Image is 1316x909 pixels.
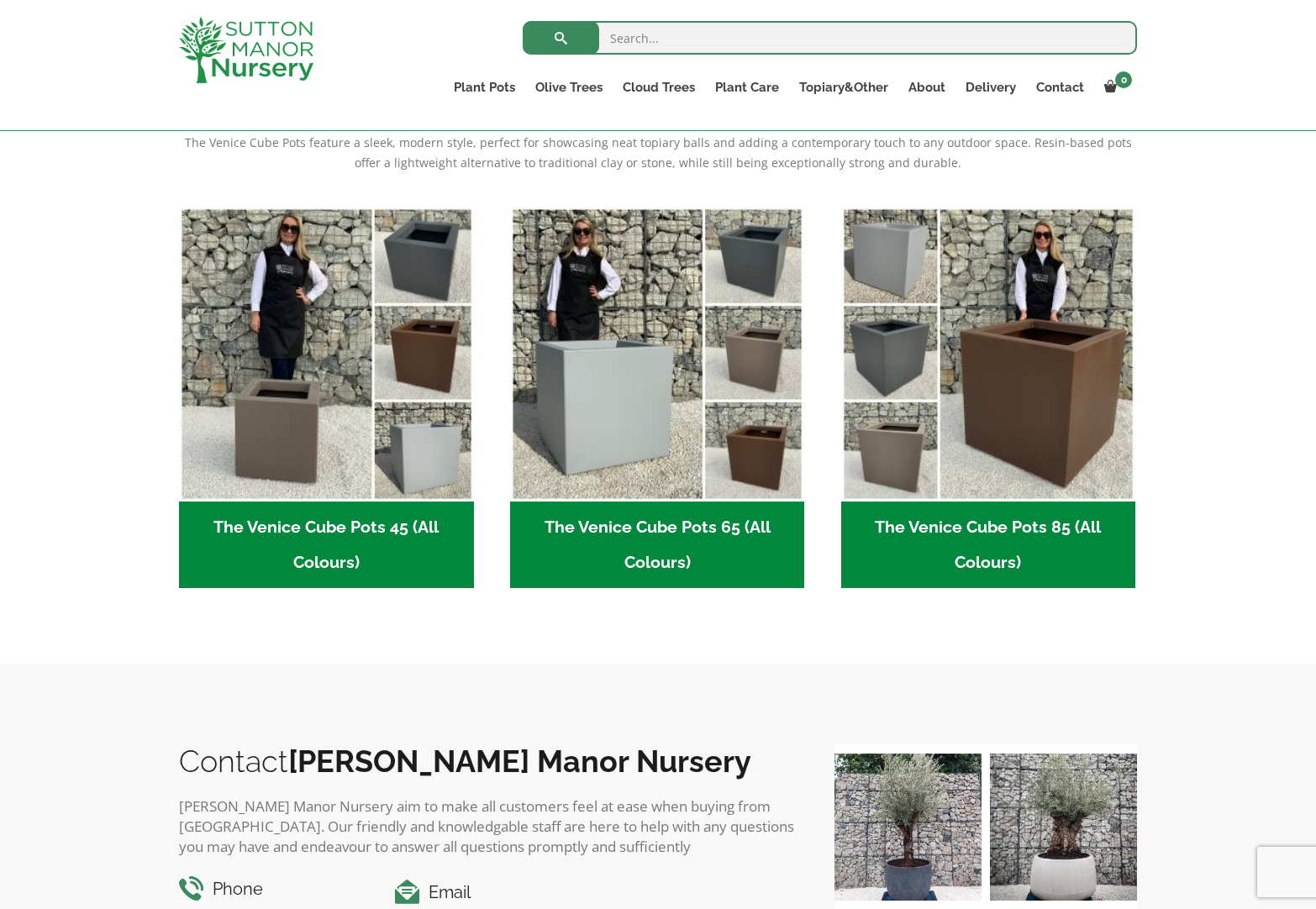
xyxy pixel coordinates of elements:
a: Plant Pots [444,76,525,99]
span: 0 [1115,71,1132,88]
a: Delivery [955,76,1026,99]
b: [PERSON_NAME] Manor Nursery [288,743,751,779]
h2: Contact [179,743,801,779]
img: The Venice Cube Pots 65 (All Colours) [510,207,805,502]
h4: Email [395,880,801,906]
h2: The Venice Cube Pots 45 (All Colours) [179,502,474,589]
a: Topiary&Other [789,76,898,99]
p: [PERSON_NAME] Manor Nursery aim to make all customers feel at ease when buying from [GEOGRAPHIC_D... [179,796,801,857]
a: Contact [1026,76,1094,99]
p: The Venice Cube Pots feature a sleek, modern style, perfect for showcasing neat topiary balls and... [179,133,1137,173]
a: Visit product category The Venice Cube Pots 65 (All Colours) [510,207,805,588]
a: Olive Trees [525,76,613,99]
img: A beautiful multi-stem Spanish Olive tree potted in our luxurious fibre clay pots 😍😍 [834,754,982,901]
img: logo [179,17,313,83]
a: About [898,76,955,99]
a: Visit product category The Venice Cube Pots 45 (All Colours) [179,207,474,588]
h4: Phone [179,876,370,902]
img: Check out this beauty we potted at our nursery today ❤️‍🔥 A huge, ancient gnarled Olive tree plan... [990,754,1137,901]
h2: The Venice Cube Pots 85 (All Colours) [841,502,1136,589]
a: 0 [1094,76,1137,99]
h2: The Venice Cube Pots 65 (All Colours) [510,502,805,589]
img: The Venice Cube Pots 45 (All Colours) [179,207,474,502]
a: Visit product category The Venice Cube Pots 85 (All Colours) [841,207,1136,588]
input: Search... [523,21,1137,55]
a: Plant Care [705,76,789,99]
img: The Venice Cube Pots 85 (All Colours) [841,207,1136,502]
a: Cloud Trees [613,76,705,99]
